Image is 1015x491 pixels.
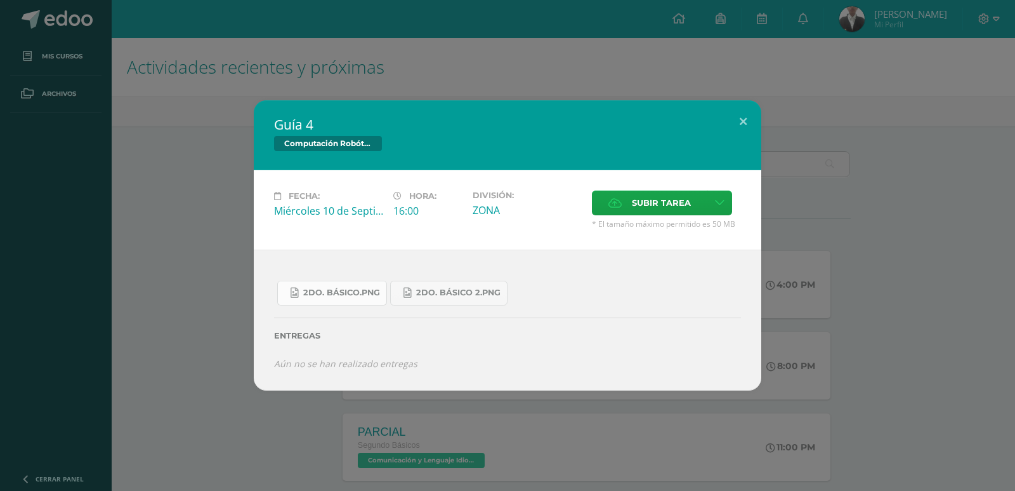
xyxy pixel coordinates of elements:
[274,331,741,340] label: Entregas
[592,219,741,229] span: * El tamaño máximo permitido es 50 MB
[303,288,380,298] span: 2do. Básico.png
[393,204,462,218] div: 16:00
[277,281,387,306] a: 2do. Básico.png
[274,204,383,218] div: Miércoles 10 de Septiembre
[473,191,582,200] label: División:
[289,191,320,201] span: Fecha:
[274,358,417,370] i: Aún no se han realizado entregas
[274,116,741,133] h2: Guía 4
[274,136,382,151] span: Computación Robótica
[409,191,436,201] span: Hora:
[390,281,507,306] a: 2do. Básico 2.png
[416,288,501,298] span: 2do. Básico 2.png
[632,191,691,215] span: Subir tarea
[725,100,761,144] button: Close (Esc)
[473,203,582,217] div: ZONA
